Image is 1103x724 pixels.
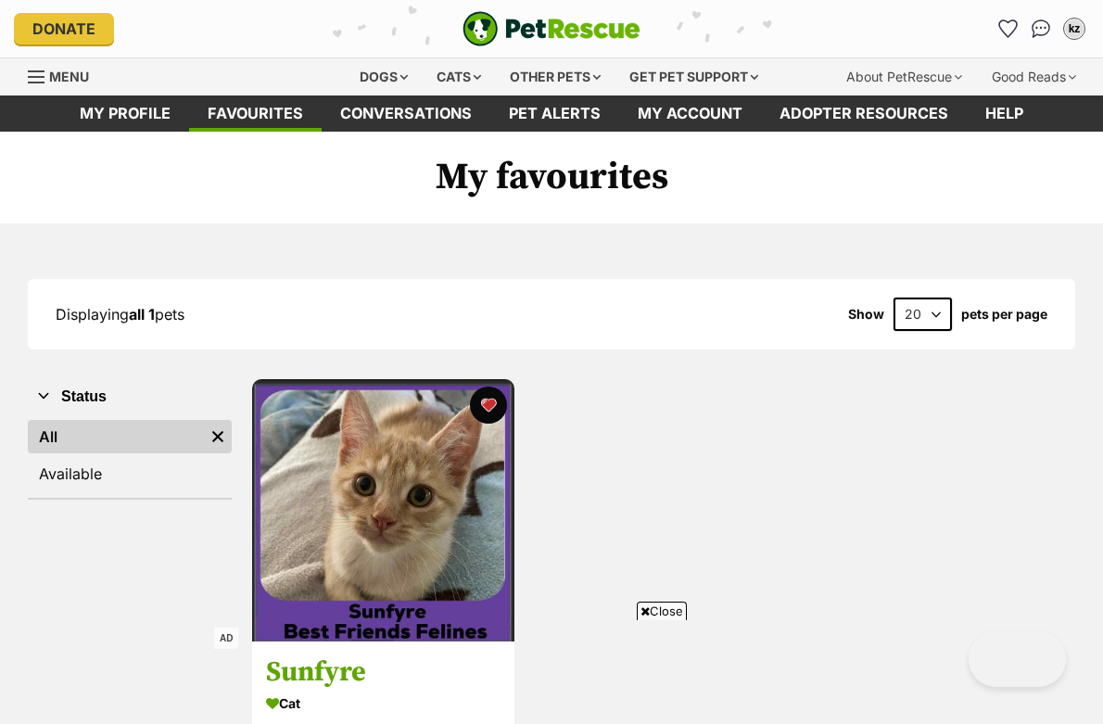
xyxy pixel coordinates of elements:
a: My profile [61,95,189,132]
iframe: Help Scout Beacon - Open [969,631,1066,687]
span: Close [637,602,687,620]
a: PetRescue [463,11,640,46]
img: logo-e224e6f780fb5917bec1dbf3a21bbac754714ae5b6737aabdf751b685950b380.svg [463,11,640,46]
a: My account [619,95,761,132]
img: chat-41dd97257d64d25036548639549fe6c8038ab92f7586957e7f3b1b290dea8141.svg [1032,19,1051,38]
div: kz [1065,19,1084,38]
a: Menu [28,58,102,92]
a: Favourites [189,95,322,132]
img: Sunfyre [252,379,514,641]
div: Other pets [497,58,614,95]
button: Status [28,385,232,409]
div: About PetRescue [833,58,975,95]
a: Help [967,95,1042,132]
div: Dogs [347,58,421,95]
a: conversations [322,95,490,132]
div: Status [28,416,232,498]
a: Conversations [1026,14,1056,44]
div: Good Reads [979,58,1089,95]
iframe: Advertisement [551,714,552,715]
a: Donate [14,13,114,44]
span: Show [848,307,884,322]
a: Adopter resources [761,95,967,132]
a: Favourites [993,14,1022,44]
span: Displaying pets [56,305,184,324]
ul: Account quick links [993,14,1089,44]
a: Available [28,457,232,490]
button: favourite [470,387,507,424]
div: Cats [424,58,494,95]
label: pets per page [961,307,1047,322]
button: My account [1059,14,1089,44]
a: All [28,420,204,453]
span: Menu [49,69,89,84]
a: Remove filter [204,420,232,453]
strong: all 1 [129,305,155,324]
div: Get pet support [616,58,771,95]
span: AD [214,628,238,649]
a: Pet alerts [490,95,619,132]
